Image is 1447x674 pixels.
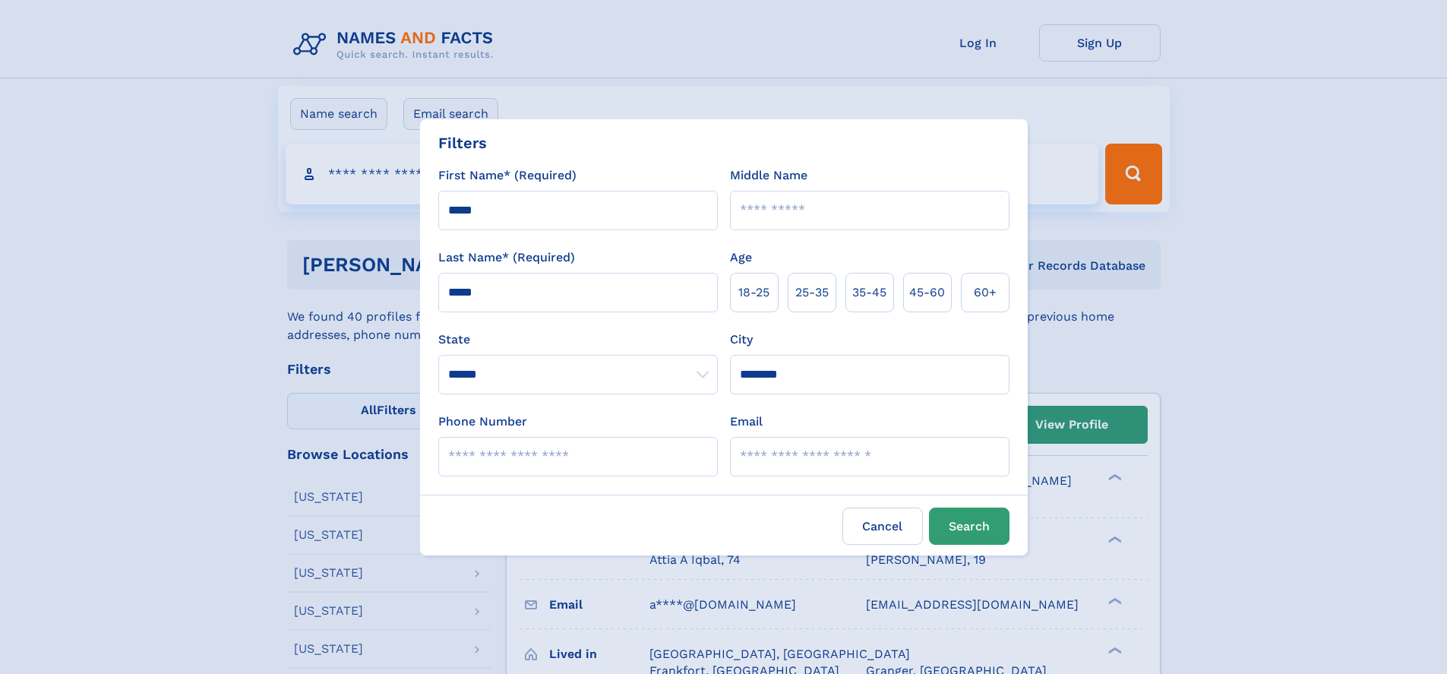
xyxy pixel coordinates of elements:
label: Age [730,248,752,267]
label: City [730,331,753,349]
label: Middle Name [730,166,807,185]
label: State [438,331,718,349]
span: 45‑60 [909,283,945,302]
button: Search [929,508,1009,545]
label: First Name* (Required) [438,166,577,185]
label: Email [730,413,763,431]
span: 18‑25 [738,283,769,302]
label: Cancel [842,508,923,545]
label: Phone Number [438,413,527,431]
label: Last Name* (Required) [438,248,575,267]
span: 25‑35 [795,283,829,302]
span: 35‑45 [852,283,886,302]
div: Filters [438,131,487,154]
span: 60+ [974,283,997,302]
